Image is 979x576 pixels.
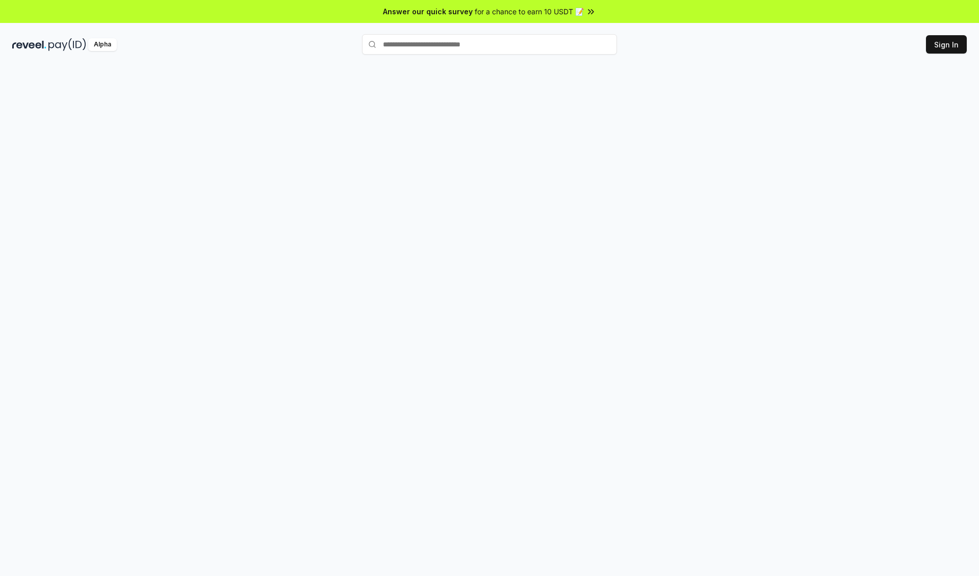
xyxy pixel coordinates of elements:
span: for a chance to earn 10 USDT 📝 [475,6,584,17]
img: reveel_dark [12,38,46,51]
div: Alpha [88,38,117,51]
img: pay_id [48,38,86,51]
button: Sign In [926,35,967,54]
span: Answer our quick survey [383,6,473,17]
